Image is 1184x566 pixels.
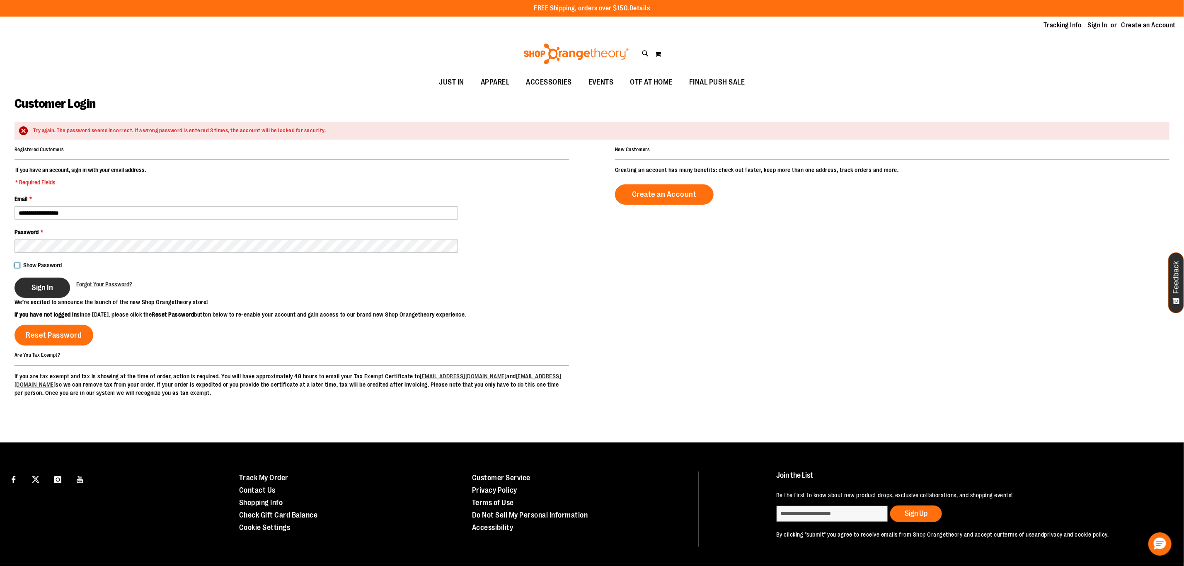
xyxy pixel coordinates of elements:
[26,331,82,340] span: Reset Password
[481,73,510,92] span: APPAREL
[420,373,507,380] a: [EMAIL_ADDRESS][DOMAIN_NAME]
[32,476,39,483] img: Twitter
[15,373,562,388] a: [EMAIL_ADDRESS][DOMAIN_NAME]
[15,372,569,397] p: If you are tax exempt and tax is showing at the time of order, action is required. You will have ...
[1172,261,1180,294] span: Feedback
[1121,21,1176,30] a: Create an Account
[1168,252,1184,313] button: Feedback - Show survey
[905,509,927,518] span: Sign Up
[689,73,745,92] span: FINAL PUSH SALE
[518,73,580,92] a: ACCESSORIES
[472,474,530,482] a: Customer Service
[526,73,572,92] span: ACCESSORIES
[776,472,1158,487] h4: Join the List
[439,73,464,92] span: JUST IN
[1044,21,1082,30] a: Tracking Info
[1148,532,1172,556] button: Hello, have a question? Let’s chat.
[776,506,888,522] input: enter email
[1044,531,1109,538] a: privacy and cookie policy.
[890,506,942,522] button: Sign Up
[523,44,630,64] img: Shop Orangetheory
[29,472,43,486] a: Visit our X page
[1002,531,1035,538] a: terms of use
[615,147,650,152] strong: New Customers
[776,491,1158,499] p: Be the first to know about new product drops, exclusive collaborations, and shopping events!
[15,352,61,358] strong: Are You Tax Exempt?
[76,280,132,288] a: Forgot Your Password?
[15,196,27,202] span: Email
[630,5,650,12] a: Details
[6,472,21,486] a: Visit our Facebook page
[15,178,146,186] span: * Required Fields
[1088,21,1108,30] a: Sign In
[776,530,1158,539] p: By clicking "submit" you agree to receive emails from Shop Orangetheory and accept our and
[73,472,87,486] a: Visit our Youtube page
[239,486,276,494] a: Contact Us
[152,311,194,318] strong: Reset Password
[472,486,517,494] a: Privacy Policy
[534,4,650,13] p: FREE Shipping, orders over $150.
[15,298,592,306] p: We’re excited to announce the launch of the new Shop Orangetheory store!
[431,73,472,92] a: JUST IN
[472,523,513,532] a: Accessibility
[15,310,592,319] p: since [DATE], please click the button below to re-enable your account and gain access to our bran...
[472,511,588,519] a: Do Not Sell My Personal Information
[15,278,70,298] button: Sign In
[15,325,93,346] a: Reset Password
[15,166,147,186] legend: If you have an account, sign in with your email address.
[632,190,697,199] span: Create an Account
[15,311,77,318] strong: If you have not logged in
[630,73,673,92] span: OTF AT HOME
[615,184,714,205] a: Create an Account
[239,498,283,507] a: Shopping Info
[51,472,65,486] a: Visit our Instagram page
[15,229,39,235] span: Password
[472,73,518,92] a: APPAREL
[239,511,318,519] a: Check Gift Card Balance
[580,73,622,92] a: EVENTS
[588,73,614,92] span: EVENTS
[472,498,514,507] a: Terms of Use
[76,281,132,288] span: Forgot Your Password?
[15,97,96,111] span: Customer Login
[31,283,53,292] span: Sign In
[239,474,288,482] a: Track My Order
[23,262,62,268] span: Show Password
[15,147,64,152] strong: Registered Customers
[622,73,681,92] a: OTF AT HOME
[33,127,1161,135] div: Try again. The password seems incorrect. If a wrong password is entered 3 times, the account will...
[239,523,291,532] a: Cookie Settings
[615,166,1169,174] p: Creating an account has many benefits: check out faster, keep more than one address, track orders...
[681,73,753,92] a: FINAL PUSH SALE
